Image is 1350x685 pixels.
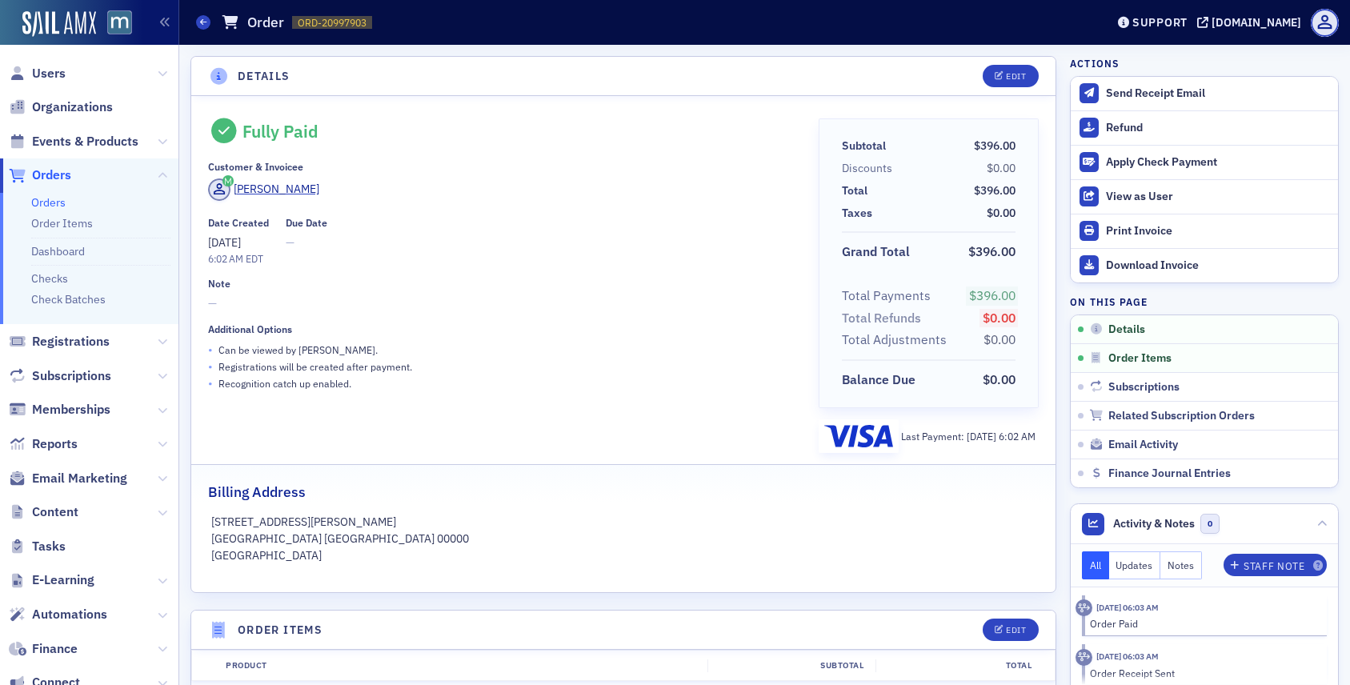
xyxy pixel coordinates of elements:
[1071,77,1338,110] button: Send Receipt Email
[1106,258,1330,273] div: Download Invoice
[968,243,1016,259] span: $396.00
[238,622,322,639] h4: Order Items
[983,65,1038,87] button: Edit
[842,309,921,328] div: Total Refunds
[234,181,319,198] div: [PERSON_NAME]
[842,182,867,199] div: Total
[983,310,1016,326] span: $0.00
[1311,9,1339,37] span: Profile
[31,216,93,230] a: Order Items
[9,470,127,487] a: Email Marketing
[107,10,132,35] img: SailAMX
[1132,15,1188,30] div: Support
[1108,409,1255,423] span: Related Subscription Orders
[208,295,796,312] span: —
[1108,351,1172,366] span: Order Items
[1224,554,1327,576] button: Staff Note
[208,278,230,290] div: Note
[298,16,367,30] span: ORD-20997903
[983,331,1016,347] span: $0.00
[9,65,66,82] a: Users
[9,98,113,116] a: Organizations
[1071,110,1338,145] button: Refund
[9,367,111,385] a: Subscriptions
[1070,294,1339,309] h4: On this page
[32,503,78,521] span: Content
[1071,248,1338,282] a: Download Invoice
[987,161,1016,175] span: $0.00
[1106,86,1330,101] div: Send Receipt Email
[218,359,412,374] p: Registrations will be created after payment.
[208,217,269,229] div: Date Created
[901,429,1036,443] div: Last Payment:
[1108,438,1178,452] span: Email Activity
[32,65,66,82] span: Users
[32,606,107,623] span: Automations
[218,376,351,391] p: Recognition catch up enabled.
[842,160,898,177] span: Discounts
[1006,72,1026,81] div: Edit
[1200,514,1220,534] span: 0
[1113,515,1195,532] span: Activity & Notes
[22,11,96,37] img: SailAMX
[211,547,1036,564] p: [GEOGRAPHIC_DATA]
[31,292,106,306] a: Check Batches
[1096,651,1159,662] time: 7/1/2025 06:03 AM
[842,242,910,262] div: Grand Total
[983,619,1038,641] button: Edit
[208,252,243,265] time: 6:02 AM
[842,160,892,177] div: Discounts
[875,659,1044,672] div: Total
[1070,56,1120,70] h4: Actions
[1090,666,1316,680] div: Order Receipt Sent
[208,323,292,335] div: Additional Options
[999,430,1036,443] span: 6:02 AM
[842,182,873,199] span: Total
[243,252,263,265] span: EDT
[842,371,921,390] span: Balance Due
[32,166,71,184] span: Orders
[247,13,284,32] h1: Order
[211,514,1036,531] p: [STREET_ADDRESS][PERSON_NAME]
[1071,145,1338,179] button: Apply Check Payment
[842,138,886,154] div: Subtotal
[31,271,68,286] a: Checks
[9,401,110,419] a: Memberships
[32,98,113,116] span: Organizations
[9,538,66,555] a: Tasks
[9,503,78,521] a: Content
[286,234,327,251] span: —
[842,286,931,306] div: Total Payments
[1071,214,1338,248] a: Print Invoice
[824,425,893,447] img: visa
[842,286,936,306] span: Total Payments
[707,659,875,672] div: Subtotal
[1212,15,1301,30] div: [DOMAIN_NAME]
[1106,121,1330,135] div: Refund
[211,531,1036,547] p: [GEOGRAPHIC_DATA] [GEOGRAPHIC_DATA] 00000
[208,359,213,375] span: •
[842,309,927,328] span: Total Refunds
[96,10,132,38] a: View Homepage
[208,161,303,173] div: Customer & Invoicee
[967,430,999,443] span: [DATE]
[1106,224,1330,238] div: Print Invoice
[842,205,872,222] div: Taxes
[286,217,327,229] div: Due Date
[969,287,1016,303] span: $396.00
[238,68,290,85] h4: Details
[214,659,707,672] div: Product
[1108,380,1180,395] span: Subscriptions
[974,138,1016,153] span: $396.00
[9,133,138,150] a: Events & Products
[842,205,878,222] span: Taxes
[1197,17,1307,28] button: [DOMAIN_NAME]
[208,342,213,359] span: •
[842,371,915,390] div: Balance Due
[1108,467,1231,481] span: Finance Journal Entries
[32,640,78,658] span: Finance
[1244,562,1304,571] div: Staff Note
[9,166,71,184] a: Orders
[1108,322,1145,337] span: Details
